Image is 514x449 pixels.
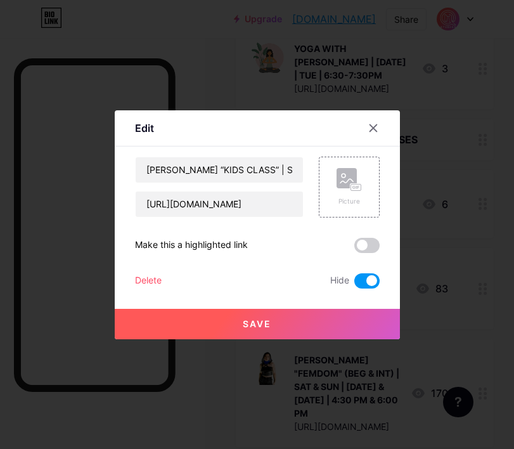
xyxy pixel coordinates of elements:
div: Delete [135,273,162,289]
span: Hide [330,273,349,289]
input: URL [136,192,303,217]
div: Picture [337,197,362,206]
div: Edit [135,120,154,136]
span: Save [243,318,271,329]
input: Title [136,157,303,183]
button: Save [115,309,400,339]
div: Make this a highlighted link [135,238,248,253]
